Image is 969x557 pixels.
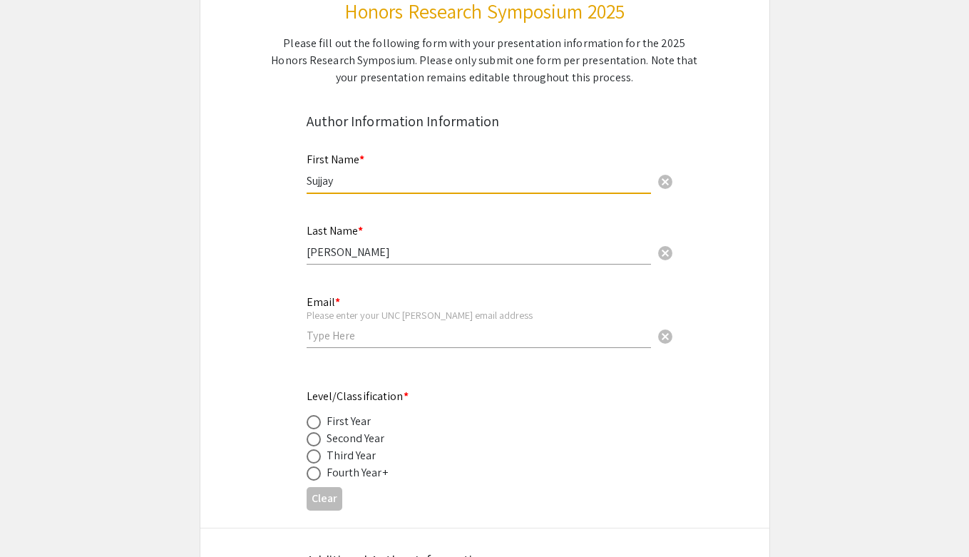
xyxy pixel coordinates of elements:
[327,447,376,464] div: Third Year
[327,430,385,447] div: Second Year
[307,223,363,238] mat-label: Last Name
[307,309,651,322] div: Please enter your UNC [PERSON_NAME] email address
[327,464,388,481] div: Fourth Year+
[307,389,409,404] mat-label: Level/Classification
[657,328,674,345] span: cancel
[307,152,364,167] mat-label: First Name
[307,487,342,511] button: Clear
[327,413,371,430] div: First Year
[657,245,674,262] span: cancel
[307,328,651,343] input: Type Here
[307,245,651,260] input: Type Here
[11,493,61,546] iframe: Chat
[651,166,680,195] button: Clear
[307,111,663,132] div: Author Information Information
[651,322,680,350] button: Clear
[657,173,674,190] span: cancel
[307,173,651,188] input: Type Here
[651,237,680,266] button: Clear
[307,295,340,310] mat-label: Email
[270,35,700,86] div: Please fill out the following form with your presentation information for the 2025 Honors Researc...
